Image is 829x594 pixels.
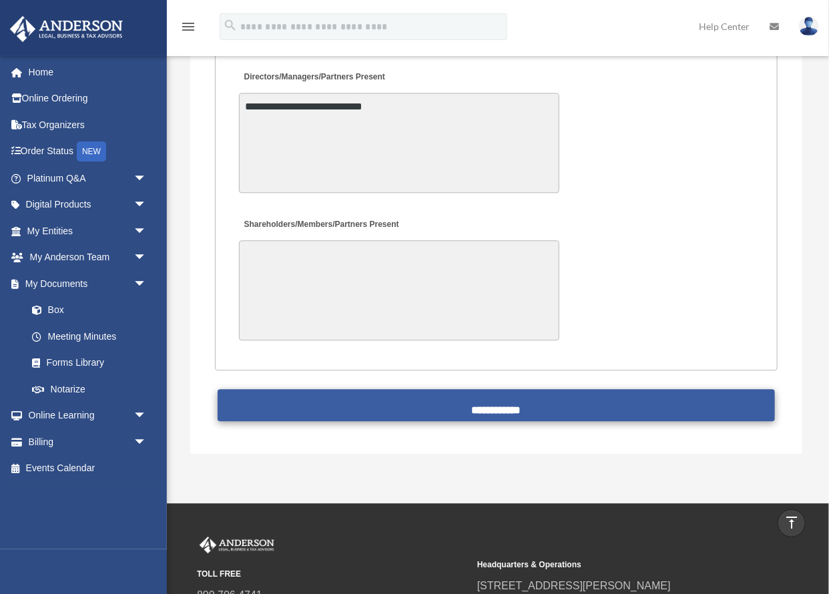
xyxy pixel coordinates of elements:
[197,567,468,581] small: TOLL FREE
[9,428,167,455] a: Billingarrow_drop_down
[6,16,127,42] img: Anderson Advisors Platinum Portal
[133,270,160,298] span: arrow_drop_down
[9,138,167,166] a: Order StatusNEW
[239,216,402,234] label: Shareholders/Members/Partners Present
[197,537,277,554] img: Anderson Advisors Platinum Portal
[133,402,160,430] span: arrow_drop_down
[19,376,167,402] a: Notarize
[778,509,806,537] a: vertical_align_top
[9,111,167,138] a: Tax Organizers
[9,165,167,192] a: Platinum Q&Aarrow_drop_down
[133,192,160,219] span: arrow_drop_down
[19,323,160,350] a: Meeting Minutes
[477,558,748,572] small: Headquarters & Operations
[9,85,167,112] a: Online Ordering
[19,350,167,376] a: Forms Library
[133,244,160,272] span: arrow_drop_down
[77,141,106,162] div: NEW
[133,218,160,245] span: arrow_drop_down
[9,402,167,429] a: Online Learningarrow_drop_down
[180,23,196,35] a: menu
[9,455,167,482] a: Events Calendar
[223,18,238,33] i: search
[9,218,167,244] a: My Entitiesarrow_drop_down
[133,428,160,456] span: arrow_drop_down
[9,244,167,271] a: My Anderson Teamarrow_drop_down
[239,69,388,87] label: Directors/Managers/Partners Present
[19,297,167,324] a: Box
[133,165,160,192] span: arrow_drop_down
[9,59,167,85] a: Home
[180,19,196,35] i: menu
[784,515,800,531] i: vertical_align_top
[9,192,167,218] a: Digital Productsarrow_drop_down
[9,270,167,297] a: My Documentsarrow_drop_down
[477,580,671,591] a: [STREET_ADDRESS][PERSON_NAME]
[799,17,819,36] img: User Pic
